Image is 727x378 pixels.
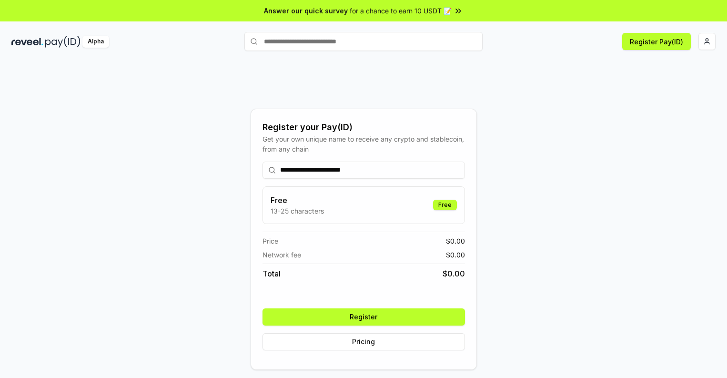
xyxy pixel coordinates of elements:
[263,308,465,326] button: Register
[263,250,301,260] span: Network fee
[271,206,324,216] p: 13-25 characters
[446,250,465,260] span: $ 0.00
[264,6,348,16] span: Answer our quick survey
[622,33,691,50] button: Register Pay(ID)
[263,121,465,134] div: Register your Pay(ID)
[263,134,465,154] div: Get your own unique name to receive any crypto and stablecoin, from any chain
[263,236,278,246] span: Price
[82,36,109,48] div: Alpha
[263,268,281,279] span: Total
[443,268,465,279] span: $ 0.00
[350,6,452,16] span: for a chance to earn 10 USDT 📝
[271,194,324,206] h3: Free
[433,200,457,210] div: Free
[446,236,465,246] span: $ 0.00
[263,333,465,350] button: Pricing
[11,36,43,48] img: reveel_dark
[45,36,81,48] img: pay_id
